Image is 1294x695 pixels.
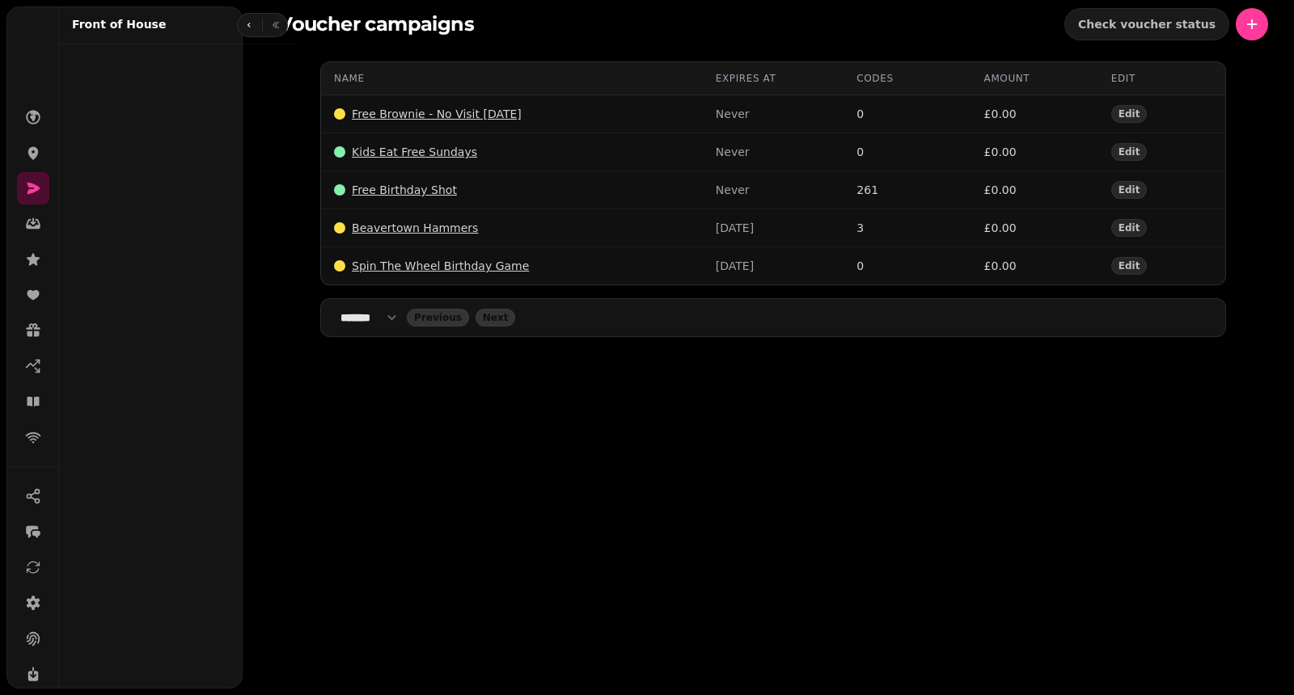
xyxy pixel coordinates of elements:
[352,182,457,198] p: Free Birthday Shot
[352,106,522,122] p: Free Brownie - No Visit [DATE]
[352,220,478,236] p: Beavertown Hammers
[716,107,750,120] a: Never
[334,220,478,236] a: Beavertown Hammers
[334,182,457,198] a: Free Birthday Shot
[1078,19,1216,30] span: Check voucher status
[856,182,958,198] div: 261
[352,258,529,274] p: Spin The Wheel Birthday Game
[1111,219,1148,237] button: Edit
[483,313,509,322] span: Next
[1236,8,1268,40] button: add voucher
[1064,8,1229,40] button: Check voucher status
[856,106,958,122] div: 0
[320,298,1226,337] nav: Pagination
[856,72,958,85] div: Codes
[1111,257,1148,275] button: Edit
[334,258,529,274] a: Spin The Wheel Birthday Game
[72,16,166,32] h2: Front of House
[1111,72,1212,85] div: Edit
[278,9,474,40] h2: Voucher campaigns
[1119,109,1140,119] span: Edit
[984,258,1085,274] div: £0.00
[856,220,958,236] div: 3
[352,144,477,160] p: Kids Eat Free Sundays
[1119,185,1140,195] span: Edit
[334,106,522,122] a: Free Brownie - No Visit [DATE]
[407,309,469,326] button: back
[716,145,750,158] a: Never
[984,182,1085,198] div: £0.00
[1111,105,1148,123] button: Edit
[334,72,690,85] div: Name
[984,220,1085,236] div: £0.00
[414,313,462,322] span: Previous
[856,258,958,274] div: 0
[984,106,1085,122] div: £0.00
[716,221,754,234] a: [DATE]
[1119,261,1140,271] span: Edit
[1111,143,1148,161] button: Edit
[1111,181,1148,199] button: Edit
[856,144,958,160] div: 0
[1119,223,1140,233] span: Edit
[716,183,750,196] a: Never
[476,309,516,326] button: next
[984,72,1085,85] div: Amount
[334,144,477,160] a: Kids Eat Free Sundays
[984,144,1085,160] div: £0.00
[716,259,754,272] a: [DATE]
[716,72,831,85] div: Expires at
[1119,147,1140,157] span: Edit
